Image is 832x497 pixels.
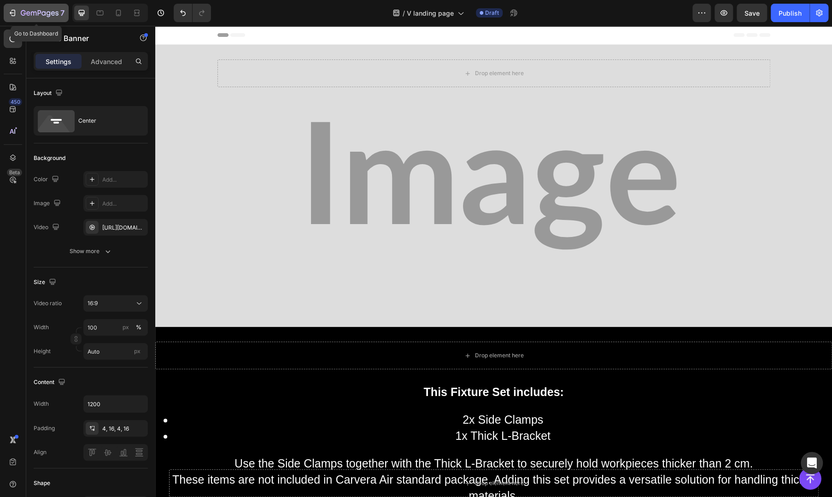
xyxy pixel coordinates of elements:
p: Use the Side Clamps together with the Thick L-Bracket to securely hold workpieces thicker than 2 cm. [79,431,598,444]
div: Background [34,154,65,162]
div: Publish [779,8,802,18]
span: V landing page [407,8,454,18]
span: 16:9 [88,300,98,307]
div: Size [34,276,58,289]
span: Draft [485,9,499,17]
div: Color [34,173,61,186]
div: 4, 16, 4, 16 [102,425,146,433]
strong: This Fixture Set includes: [268,360,408,373]
input: Auto [84,396,147,412]
div: Layout [34,87,64,100]
label: Width [34,323,49,331]
div: Drop element here [320,44,369,51]
iframe: Design area [155,26,832,497]
p: 1x Thick L-Bracket [18,402,677,418]
div: [URL][DOMAIN_NAME] [102,224,146,232]
div: Undo/Redo [174,4,211,22]
p: 2x Side Clamps [18,386,677,402]
div: Add... [102,200,146,208]
span: / [403,8,405,18]
div: Image [34,197,63,210]
button: Publish [771,4,809,22]
button: px [133,322,144,333]
input: px [83,343,148,360]
div: % [136,323,141,331]
span: Save [744,9,760,17]
div: Add... [102,176,146,184]
div: Width [34,400,49,408]
div: Align [34,448,47,456]
button: Show more [34,243,148,260]
div: Drop element here [320,326,369,333]
p: Hero Banner [45,33,123,44]
p: Advanced [91,57,122,66]
label: Height [34,347,51,355]
div: px [123,323,129,331]
div: Video ratio [34,299,62,308]
input: px% [83,319,148,336]
button: 7 [4,4,69,22]
p: 7 [60,7,64,18]
button: Save [737,4,767,22]
div: Padding [34,424,55,432]
div: Beta [7,169,22,176]
div: Show more [70,247,112,256]
div: Content [34,376,67,389]
span: px [134,348,141,355]
div: 450 [9,98,22,106]
button: 16:9 [83,295,148,312]
button: % [120,322,131,333]
div: Center [78,110,135,131]
div: Video [34,221,61,234]
p: Settings [46,57,71,66]
div: Shape [34,479,50,487]
div: Open Intercom Messenger [801,452,823,474]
